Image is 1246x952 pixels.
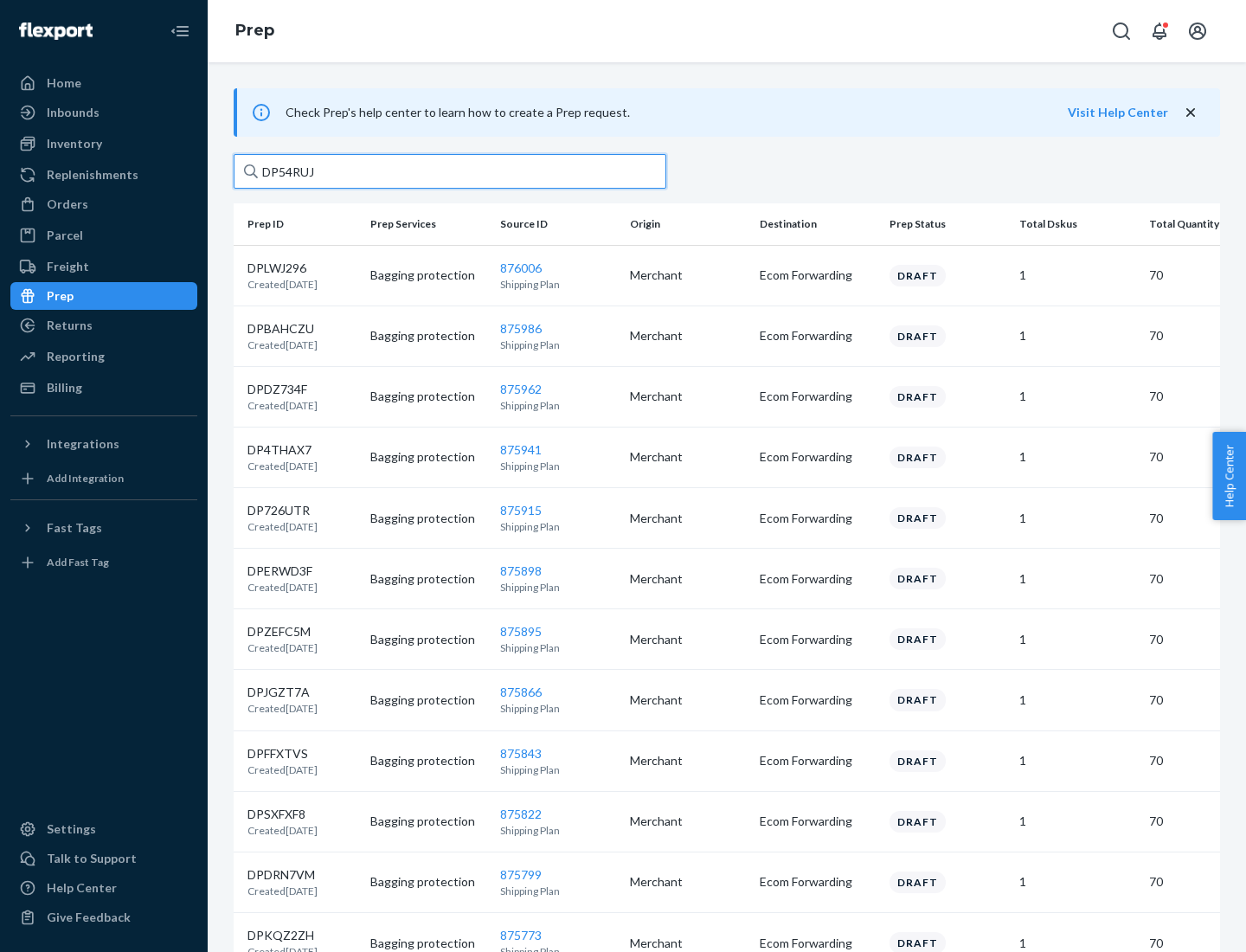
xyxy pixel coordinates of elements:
p: Created [DATE] [247,701,318,716]
p: 1 [1019,388,1135,405]
div: Billing [47,379,82,396]
input: Search prep jobs [234,154,666,189]
a: Orders [10,190,197,218]
p: Merchant [630,691,746,709]
p: Ecom Forwarding [760,267,876,284]
p: Bagging protection [370,752,486,769]
img: Flexport logo [19,23,93,40]
p: Merchant [630,510,746,527]
p: Ecom Forwarding [760,935,876,952]
button: Open Search Box [1104,14,1139,48]
p: 1 [1019,691,1135,709]
button: close [1182,104,1199,122]
p: Created [DATE] [247,519,318,534]
a: Inventory [10,130,197,158]
th: Origin [623,203,753,245]
p: Created [DATE] [247,640,318,655]
p: 1 [1019,570,1135,588]
a: Reporting [10,343,197,370]
p: DPLWJ296 [247,260,318,277]
div: Fast Tags [47,519,102,537]
p: Ecom Forwarding [760,752,876,769]
button: Open notifications [1142,14,1177,48]
button: Integrations [10,430,197,458]
p: Created [DATE] [247,762,318,777]
p: Bagging protection [370,813,486,830]
div: Replenishments [47,166,138,183]
p: DP4THAX7 [247,441,318,459]
p: Shipping Plan [500,701,616,716]
div: Draft [890,265,946,286]
p: Bagging protection [370,935,486,952]
div: Draft [890,386,946,408]
p: Ecom Forwarding [760,388,876,405]
p: Merchant [630,935,746,952]
div: Reporting [47,348,105,365]
p: Ecom Forwarding [760,691,876,709]
a: 875962 [500,382,542,396]
p: Bagging protection [370,510,486,527]
div: Orders [47,196,88,213]
div: Add Integration [47,471,124,486]
a: 875895 [500,624,542,639]
p: Bagging protection [370,327,486,344]
p: Shipping Plan [500,640,616,655]
a: Replenishments [10,161,197,189]
div: Draft [890,811,946,833]
p: Ecom Forwarding [760,631,876,648]
a: Prep [235,21,274,40]
p: DPSXFXF8 [247,806,318,823]
div: Draft [890,447,946,468]
p: Merchant [630,752,746,769]
p: Bagging protection [370,631,486,648]
a: 875843 [500,746,542,761]
div: Give Feedback [47,909,131,926]
p: Merchant [630,448,746,466]
a: 875773 [500,928,542,942]
p: Merchant [630,873,746,891]
div: Draft [890,568,946,589]
button: Visit Help Center [1068,104,1168,121]
p: Created [DATE] [247,277,318,292]
p: 1 [1019,752,1135,769]
p: Bagging protection [370,388,486,405]
p: Bagging protection [370,267,486,284]
p: 1 [1019,510,1135,527]
p: 1 [1019,631,1135,648]
th: Prep Services [363,203,493,245]
p: Created [DATE] [247,823,318,838]
div: Draft [890,325,946,347]
p: Ecom Forwarding [760,327,876,344]
button: Help Center [1212,432,1246,520]
p: Shipping Plan [500,338,616,352]
span: Check Prep's help center to learn how to create a Prep request. [286,105,630,119]
p: DPBAHCZU [247,320,318,338]
a: Freight [10,253,197,280]
a: Inbounds [10,99,197,126]
p: Bagging protection [370,691,486,709]
p: DPDRN7VM [247,866,318,884]
button: Open account menu [1180,14,1215,48]
div: Integrations [47,435,119,453]
p: Shipping Plan [500,519,616,534]
p: Ecom Forwarding [760,570,876,588]
p: DPFFXTVS [247,745,318,762]
a: 875866 [500,685,542,699]
a: 875822 [500,807,542,821]
div: Add Fast Tag [47,555,109,569]
p: Created [DATE] [247,459,318,473]
p: Bagging protection [370,873,486,891]
p: Shipping Plan [500,884,616,898]
div: Prep [47,287,74,305]
div: Inventory [47,135,102,152]
div: Settings [47,820,96,838]
div: Help Center [47,879,117,897]
p: Created [DATE] [247,884,318,898]
div: Home [47,74,81,92]
p: Shipping Plan [500,762,616,777]
th: Prep Status [883,203,1012,245]
p: Shipping Plan [500,459,616,473]
p: Bagging protection [370,448,486,466]
p: Merchant [630,631,746,648]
